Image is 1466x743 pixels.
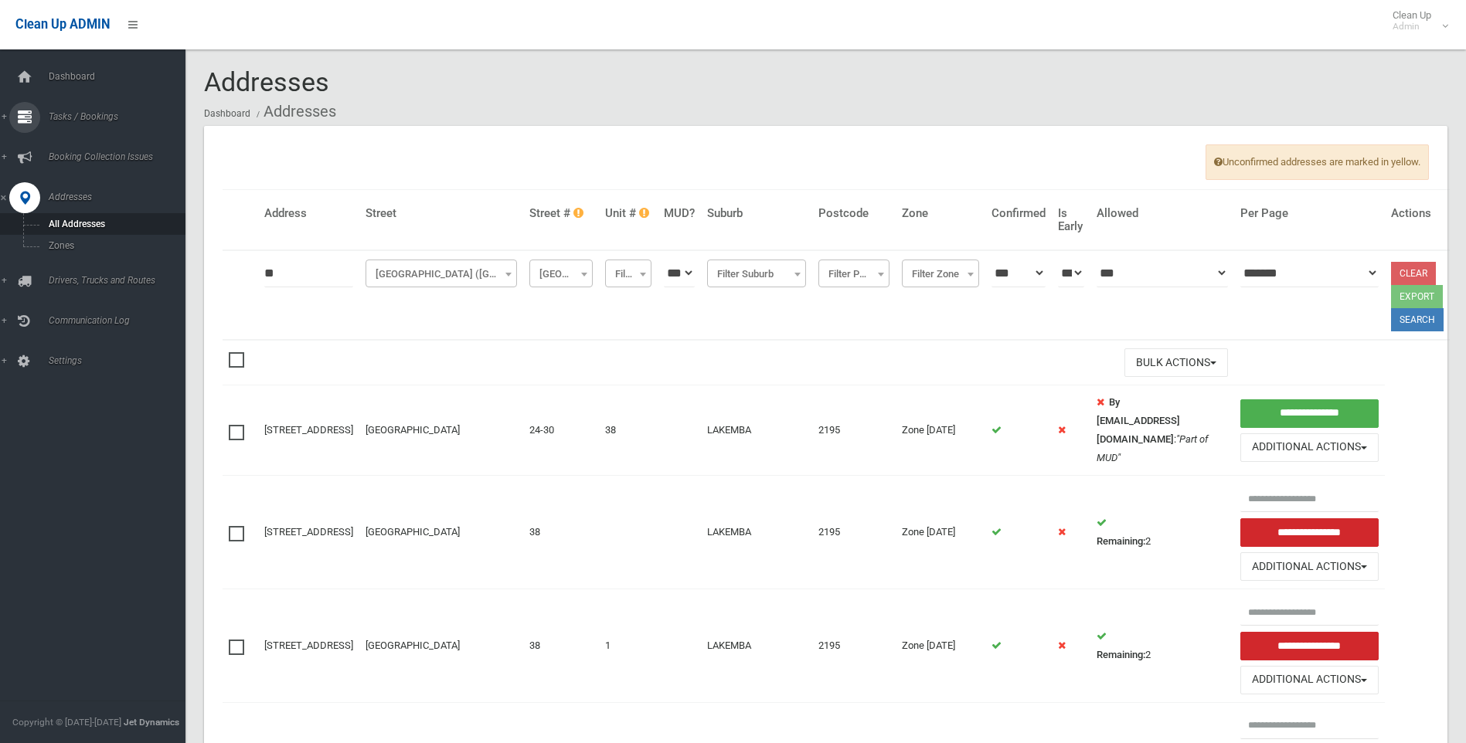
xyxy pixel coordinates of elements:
td: [GEOGRAPHIC_DATA] [359,476,523,589]
span: Filter Unit # [605,260,651,287]
td: Zone [DATE] [896,589,985,703]
span: Booking Collection Issues [44,151,197,162]
td: Zone [DATE] [896,476,985,589]
a: Dashboard [204,108,250,119]
strong: Jet Dynamics [124,717,179,728]
button: Additional Actions [1240,666,1379,694]
span: Communication Log [44,315,197,326]
td: 2195 [812,476,896,589]
span: Filter Zone [906,263,975,285]
button: Additional Actions [1240,552,1379,581]
h4: Confirmed [992,207,1046,220]
td: LAKEMBA [701,589,812,703]
td: 24-30 [523,385,598,476]
h4: Zone [902,207,979,220]
td: 2195 [812,385,896,476]
li: Addresses [253,97,336,126]
td: LAKEMBA [701,476,812,589]
span: Fairmount Street (LAKEMBA) [369,263,513,285]
td: : [1090,385,1234,476]
h4: Allowed [1097,207,1228,220]
span: Zones [44,240,184,251]
h4: Street # [529,207,592,220]
span: Addresses [204,66,329,97]
span: Unconfirmed addresses are marked in yellow. [1206,144,1429,180]
span: Filter Suburb [707,260,806,287]
h4: Unit # [605,207,651,220]
a: [STREET_ADDRESS] [264,424,353,436]
span: Dashboard [44,71,197,82]
td: 2 [1090,589,1234,703]
span: Filter Zone [902,260,979,287]
span: Tasks / Bookings [44,111,197,122]
td: [GEOGRAPHIC_DATA] [359,589,523,703]
td: 1 [599,589,658,703]
span: Filter Postcode [818,260,889,287]
h4: Postcode [818,207,889,220]
td: 2195 [812,589,896,703]
button: Search [1391,308,1444,331]
span: Filter Unit # [609,263,648,285]
span: Filter Street # [533,263,588,285]
h4: Suburb [707,207,806,220]
h4: Street [366,207,517,220]
span: Copyright © [DATE]-[DATE] [12,717,121,728]
button: Bulk Actions [1124,348,1228,377]
h4: Actions [1391,207,1444,220]
span: All Addresses [44,219,184,229]
small: Admin [1393,21,1431,32]
h4: MUD? [664,207,695,220]
span: Filter Postcode [822,263,886,285]
button: Export [1391,285,1443,308]
h4: Address [264,207,353,220]
span: Clean Up ADMIN [15,17,110,32]
td: 38 [523,589,598,703]
span: Addresses [44,192,197,202]
span: Filter Street # [529,260,592,287]
td: Zone [DATE] [896,385,985,476]
a: [STREET_ADDRESS] [264,526,353,538]
strong: Remaining: [1097,649,1145,660]
span: Drivers, Trucks and Routes [44,275,197,286]
span: Clean Up [1385,9,1447,32]
span: Settings [44,355,197,366]
td: 2 [1090,476,1234,589]
a: Clear [1391,262,1436,285]
td: LAKEMBA [701,385,812,476]
h4: Is Early [1058,207,1084,232]
td: [GEOGRAPHIC_DATA] [359,385,523,476]
td: 38 [523,476,598,589]
span: Filter Suburb [711,263,802,285]
strong: By [EMAIL_ADDRESS][DOMAIN_NAME] [1097,396,1180,445]
span: Fairmount Street (LAKEMBA) [366,260,517,287]
td: 38 [599,385,658,476]
a: [STREET_ADDRESS] [264,640,353,651]
h4: Per Page [1240,207,1379,220]
strong: Remaining: [1097,535,1145,547]
button: Additional Actions [1240,433,1379,462]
